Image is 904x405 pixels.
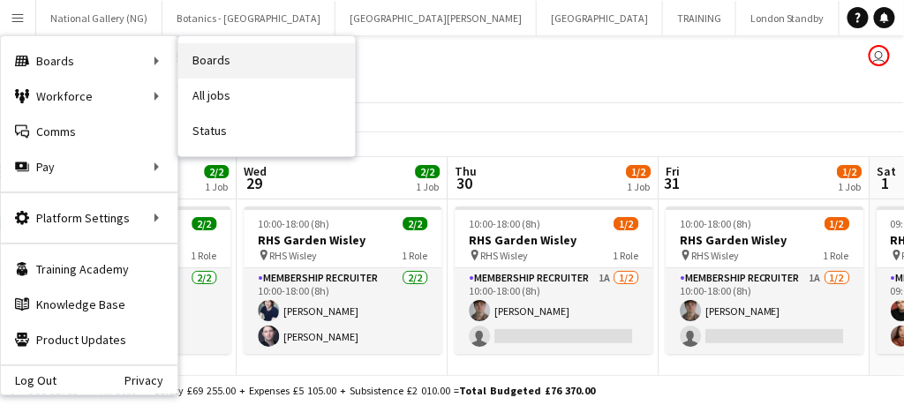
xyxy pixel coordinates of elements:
[691,249,739,262] span: RHS Wisley
[403,217,427,230] span: 2/2
[626,165,651,178] span: 1/2
[178,114,355,149] a: Status
[241,173,267,193] span: 29
[825,217,849,230] span: 1/2
[666,232,863,248] h3: RHS Garden Wisley
[1,251,177,287] a: Training Academy
[455,232,652,248] h3: RHS Garden Wisley
[269,249,317,262] span: RHS Wisley
[874,173,896,193] span: 1
[680,217,751,230] span: 10:00-18:00 (8h)
[258,217,329,230] span: 10:00-18:00 (8h)
[455,268,652,354] app-card-role: Membership Recruiter1A1/210:00-18:00 (8h)[PERSON_NAME]
[415,165,440,178] span: 2/2
[36,1,162,35] button: National Gallery (NG)
[335,1,537,35] button: [GEOGRAPHIC_DATA][PERSON_NAME]
[244,163,267,179] span: Wed
[1,43,177,79] div: Boards
[480,249,528,262] span: RHS Wisley
[613,249,638,262] span: 1 Role
[205,180,228,193] div: 1 Job
[28,385,79,397] span: Budgeted
[1,287,177,322] a: Knowledge Base
[663,173,680,193] span: 31
[837,165,862,178] span: 1/2
[666,206,863,354] app-job-card: 10:00-18:00 (8h)1/2RHS Garden Wisley RHS Wisley1 RoleMembership Recruiter1A1/210:00-18:00 (8h)[PE...
[1,149,177,184] div: Pay
[459,384,595,397] span: Total Budgeted £76 370.00
[1,322,177,357] a: Product Updates
[192,217,216,230] span: 2/2
[1,79,177,114] div: Workforce
[452,173,477,193] span: 30
[627,180,650,193] div: 1 Job
[455,163,477,179] span: Thu
[869,45,890,66] app-user-avatar: Claudia Lewis
[455,206,652,354] app-job-card: 10:00-18:00 (8h)1/2RHS Garden Wisley RHS Wisley1 RoleMembership Recruiter1A1/210:00-18:00 (8h)[PE...
[124,373,177,387] a: Privacy
[824,249,849,262] span: 1 Role
[666,163,680,179] span: Fri
[736,1,840,35] button: London Standby
[663,1,736,35] button: TRAINING
[469,217,540,230] span: 10:00-18:00 (8h)
[178,43,355,79] a: Boards
[204,165,229,178] span: 2/2
[162,1,335,35] button: Botanics - [GEOGRAPHIC_DATA]
[191,249,216,262] span: 1 Role
[666,268,863,354] app-card-role: Membership Recruiter1A1/210:00-18:00 (8h)[PERSON_NAME]
[1,373,56,387] a: Log Out
[154,384,595,397] div: Salary £69 255.00 + Expenses £5 105.00 + Subsistence £2 010.00 =
[402,249,427,262] span: 1 Role
[877,163,896,179] span: Sat
[244,268,441,354] app-card-role: Membership Recruiter2/210:00-18:00 (8h)[PERSON_NAME][PERSON_NAME]
[1,114,177,149] a: Comms
[244,232,441,248] h3: RHS Garden Wisley
[416,180,439,193] div: 1 Job
[1,200,177,236] div: Platform Settings
[838,180,861,193] div: 1 Job
[244,206,441,354] app-job-card: 10:00-18:00 (8h)2/2RHS Garden Wisley RHS Wisley1 RoleMembership Recruiter2/210:00-18:00 (8h)[PERS...
[178,79,355,114] a: All jobs
[614,217,638,230] span: 1/2
[537,1,663,35] button: [GEOGRAPHIC_DATA]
